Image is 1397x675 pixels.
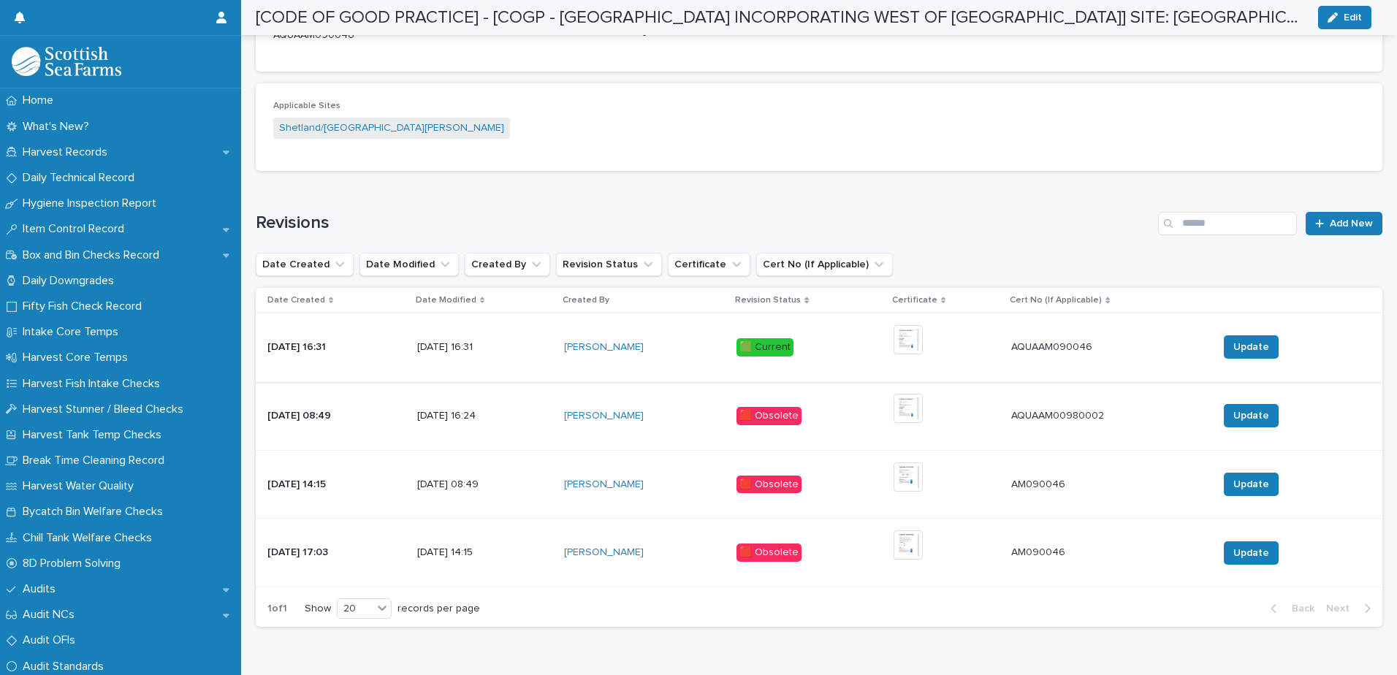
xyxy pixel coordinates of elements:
[564,478,644,491] a: [PERSON_NAME]
[256,313,1382,382] tr: [DATE] 16:31[DATE] 16:31[PERSON_NAME] 🟩 CurrentAQUAAM090046AQUAAM090046 Update
[417,410,552,422] p: [DATE] 16:24
[417,546,552,559] p: [DATE] 14:15
[1224,404,1279,427] button: Update
[12,47,121,76] img: mMrefqRFQpe26GRNOUkG
[17,351,140,365] p: Harvest Core Temps
[397,603,480,615] p: records per page
[17,120,101,134] p: What's New?
[416,292,476,308] p: Date Modified
[564,410,644,422] a: [PERSON_NAME]
[564,546,644,559] a: [PERSON_NAME]
[338,601,373,617] div: 20
[1233,340,1269,354] span: Update
[17,94,65,107] p: Home
[17,377,172,391] p: Harvest Fish Intake Checks
[279,121,504,136] a: Shetland/[GEOGRAPHIC_DATA][PERSON_NAME]
[17,145,119,159] p: Harvest Records
[1011,338,1095,354] p: AQUAAM090046
[1233,477,1269,492] span: Update
[1283,603,1314,614] span: Back
[17,505,175,519] p: Bycatch Bin Welfare Checks
[17,428,173,442] p: Harvest Tank Temp Checks
[267,410,406,422] p: [DATE] 08:49
[735,292,801,308] p: Revision Status
[736,407,802,425] div: 🟥 Obsolete
[756,253,893,276] button: Cert No (If Applicable)
[256,519,1382,587] tr: [DATE] 17:03[DATE] 14:15[PERSON_NAME] 🟥 ObsoleteAM090046AM090046 Update
[256,591,299,627] p: 1 of 1
[256,7,1306,28] h2: [CODE OF GOOD PRACTICE] - [COGP - SOUTH WHITENESS SHOREBASE INCORPORATING WEST OF BURWICK] SITE: ...
[1011,544,1068,559] p: AM090046
[17,300,153,313] p: Fifty Fish Check Record
[1306,212,1382,235] a: Add New
[256,381,1382,450] tr: [DATE] 08:49[DATE] 16:24[PERSON_NAME] 🟥 ObsoleteAQUAAM00980002AQUAAM00980002 Update
[256,253,354,276] button: Date Created
[256,213,1152,234] h1: Revisions
[1344,12,1362,23] span: Edit
[17,171,146,185] p: Daily Technical Record
[17,633,87,647] p: Audit OFIs
[359,253,459,276] button: Date Modified
[17,454,176,468] p: Break Time Cleaning Record
[563,292,609,308] p: Created By
[17,197,168,210] p: Hygiene Inspection Report
[1224,335,1279,359] button: Update
[273,102,340,110] span: Applicable Sites
[564,341,644,354] a: [PERSON_NAME]
[736,476,802,494] div: 🟥 Obsolete
[417,478,552,491] p: [DATE] 08:49
[465,253,550,276] button: Created By
[17,582,67,596] p: Audits
[1326,603,1358,614] span: Next
[17,660,115,674] p: Audit Standards
[17,479,145,493] p: Harvest Water Quality
[267,478,406,491] p: [DATE] 14:15
[1259,602,1320,615] button: Back
[1011,407,1107,422] p: AQUAAM00980002
[267,546,406,559] p: [DATE] 17:03
[892,292,937,308] p: Certificate
[1011,476,1068,491] p: AM090046
[17,325,130,339] p: Intake Core Temps
[305,603,331,615] p: Show
[17,248,171,262] p: Box and Bin Checks Record
[17,608,86,622] p: Audit NCs
[1320,602,1382,615] button: Next
[736,338,793,356] div: 🟩 Current
[17,403,195,416] p: Harvest Stunner / Bleed Checks
[267,292,325,308] p: Date Created
[17,557,132,571] p: 8D Problem Solving
[17,222,136,236] p: Item Control Record
[1318,6,1371,29] button: Edit
[1330,218,1373,229] span: Add New
[1233,408,1269,423] span: Update
[256,450,1382,519] tr: [DATE] 14:15[DATE] 08:49[PERSON_NAME] 🟥 ObsoleteAM090046AM090046 Update
[267,341,406,354] p: [DATE] 16:31
[1010,292,1102,308] p: Cert No (If Applicable)
[556,253,662,276] button: Revision Status
[668,253,750,276] button: Certificate
[17,531,164,545] p: Chill Tank Welfare Checks
[736,544,802,562] div: 🟥 Obsolete
[1158,212,1297,235] input: Search
[17,274,126,288] p: Daily Downgrades
[1224,473,1279,496] button: Update
[417,341,552,354] p: [DATE] 16:31
[1233,546,1269,560] span: Update
[273,28,625,43] p: AQUAAM090046
[1224,541,1279,565] button: Update
[643,28,995,43] p: -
